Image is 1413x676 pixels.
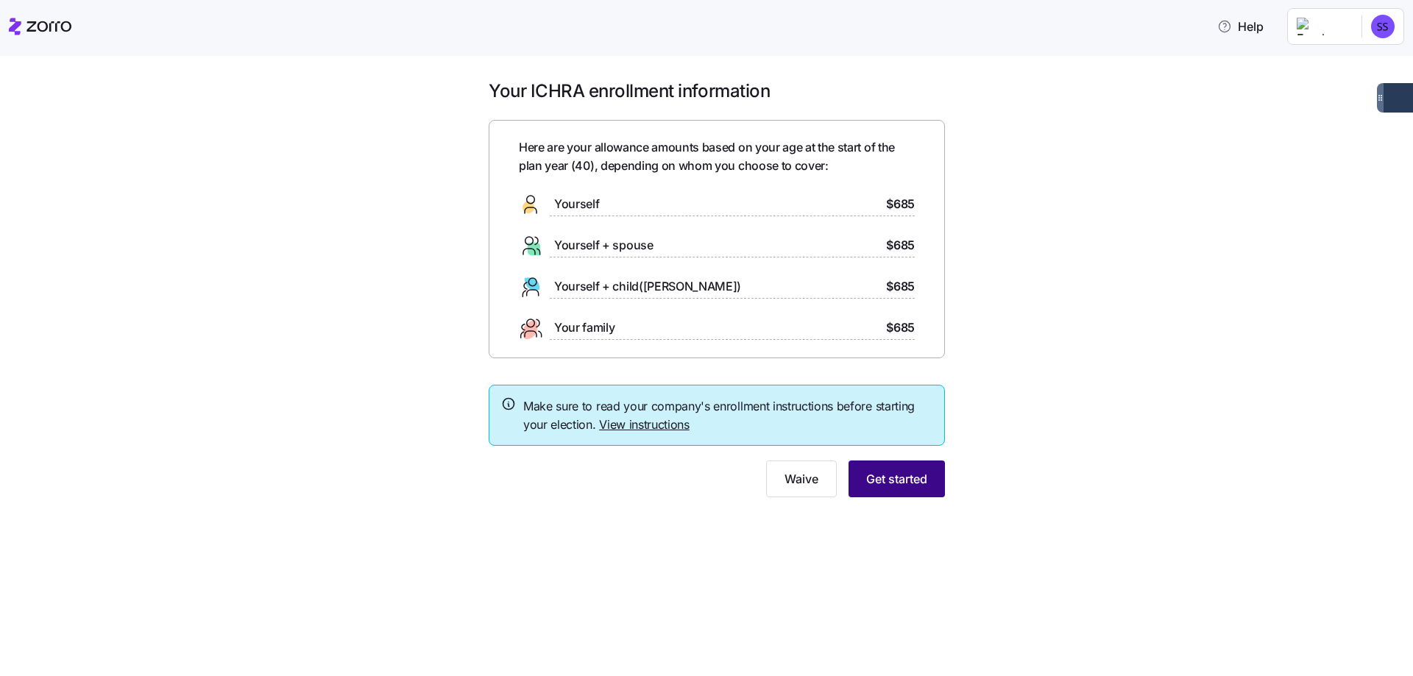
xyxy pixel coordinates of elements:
span: Waive [785,470,818,488]
button: Waive [766,460,837,497]
span: Help [1217,18,1264,35]
a: View instructions [599,417,690,432]
button: Help [1205,12,1275,41]
span: Yourself + child([PERSON_NAME]) [554,277,741,296]
span: $685 [886,319,915,337]
span: $685 [886,195,915,213]
img: Employer logo [1297,18,1350,35]
img: 38076feb32477f5810353c5cd14fe8ea [1371,15,1395,38]
span: Yourself [554,195,599,213]
span: Get started [866,470,927,488]
button: Get started [849,460,945,497]
span: Your family [554,319,615,337]
span: Here are your allowance amounts based on your age at the start of the plan year ( 40 ), depending... [519,138,915,175]
h1: Your ICHRA enrollment information [489,79,945,102]
span: $685 [886,277,915,296]
span: Yourself + spouse [554,236,654,255]
span: Make sure to read your company's enrollment instructions before starting your election. [523,397,932,434]
span: $685 [886,236,915,255]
